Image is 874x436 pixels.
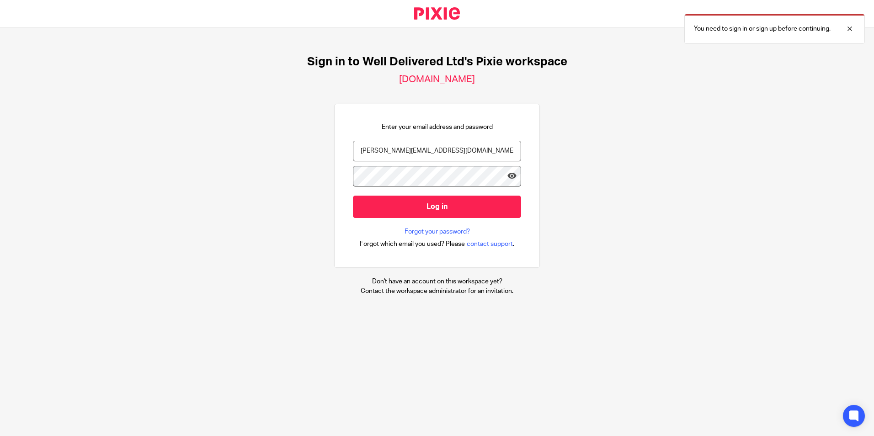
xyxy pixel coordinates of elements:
[405,227,470,236] a: Forgot your password?
[694,24,831,33] p: You need to sign in or sign up before continuing.
[382,122,493,132] p: Enter your email address and password
[467,239,513,249] span: contact support
[361,287,513,296] p: Contact the workspace administrator for an invitation.
[399,74,475,85] h2: [DOMAIN_NAME]
[353,141,521,161] input: name@example.com
[307,55,567,69] h1: Sign in to Well Delivered Ltd's Pixie workspace
[353,196,521,218] input: Log in
[360,239,465,249] span: Forgot which email you used? Please
[360,239,515,249] div: .
[361,277,513,286] p: Don't have an account on this workspace yet?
